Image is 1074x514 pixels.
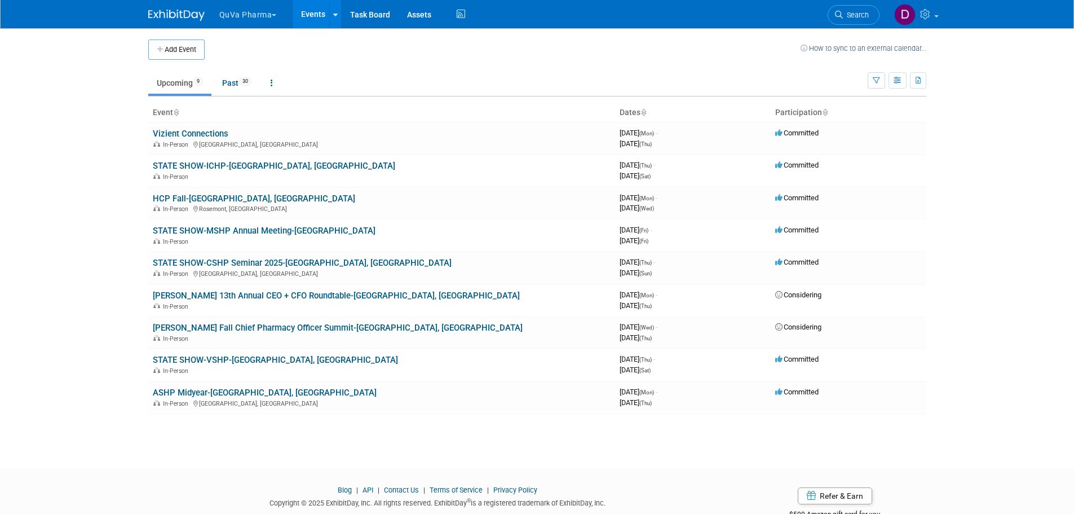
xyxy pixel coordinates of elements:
span: [DATE] [620,269,652,277]
img: In-Person Event [153,205,160,211]
span: In-Person [163,141,192,148]
span: In-Person [163,205,192,213]
span: [DATE] [620,204,654,212]
a: STATE SHOW-VSHP-[GEOGRAPHIC_DATA], [GEOGRAPHIC_DATA] [153,355,398,365]
span: - [656,291,657,299]
span: [DATE] [620,333,652,342]
span: (Wed) [639,324,654,331]
span: (Thu) [639,357,652,363]
span: [DATE] [620,388,657,396]
img: In-Person Event [153,400,160,406]
span: (Thu) [639,303,652,309]
th: Participation [771,103,926,122]
th: Event [148,103,615,122]
span: [DATE] [620,161,655,169]
img: In-Person Event [153,238,160,244]
span: (Fri) [639,238,648,244]
span: (Thu) [639,141,652,147]
span: [DATE] [620,139,652,148]
span: - [653,355,655,363]
a: STATE SHOW-CSHP Seminar 2025-[GEOGRAPHIC_DATA], [GEOGRAPHIC_DATA] [153,258,452,268]
span: (Sat) [639,173,651,179]
a: Blog [338,486,352,494]
span: - [653,161,655,169]
a: ASHP Midyear-[GEOGRAPHIC_DATA], [GEOGRAPHIC_DATA] [153,388,377,398]
span: - [656,323,657,331]
span: (Wed) [639,205,654,212]
img: In-Person Event [153,303,160,309]
span: In-Person [163,270,192,278]
span: Search [843,11,869,19]
span: | [353,486,361,494]
span: In-Person [163,335,192,342]
a: Terms of Service [430,486,483,494]
img: In-Person Event [153,173,160,179]
span: Considering [775,323,821,331]
span: In-Person [163,367,192,375]
span: [DATE] [620,291,657,299]
span: | [421,486,428,494]
a: Search [828,5,879,25]
span: [DATE] [620,355,655,363]
a: Sort by Event Name [173,108,179,117]
a: Sort by Participation Type [822,108,828,117]
span: (Mon) [639,130,654,137]
span: - [656,388,657,396]
th: Dates [615,103,771,122]
div: [GEOGRAPHIC_DATA], [GEOGRAPHIC_DATA] [153,269,611,278]
span: - [656,194,657,202]
span: [DATE] [620,172,651,180]
span: Committed [775,355,819,363]
span: (Thu) [639,400,652,406]
a: [PERSON_NAME] Fall Chief Pharmacy Officer Summit-[GEOGRAPHIC_DATA], [GEOGRAPHIC_DATA] [153,323,523,333]
span: In-Person [163,238,192,245]
span: 30 [239,77,251,86]
a: API [363,486,373,494]
span: (Thu) [639,335,652,341]
span: [DATE] [620,398,652,407]
span: Committed [775,194,819,202]
span: [DATE] [620,194,657,202]
span: (Mon) [639,292,654,298]
span: 9 [193,77,203,86]
span: - [650,226,652,234]
img: In-Person Event [153,367,160,373]
a: STATE SHOW-ICHP-[GEOGRAPHIC_DATA], [GEOGRAPHIC_DATA] [153,161,395,171]
span: | [375,486,382,494]
span: (Sun) [639,270,652,276]
img: ExhibitDay [148,10,205,21]
a: [PERSON_NAME] 13th Annual CEO + CFO Roundtable-[GEOGRAPHIC_DATA], [GEOGRAPHIC_DATA] [153,291,520,301]
span: In-Person [163,303,192,310]
img: Danielle Mitchell [894,4,916,25]
a: Refer & Earn [798,487,872,504]
span: [DATE] [620,226,652,234]
span: [DATE] [620,258,655,266]
div: Copyright © 2025 ExhibitDay, Inc. All rights reserved. ExhibitDay is a registered trademark of Ex... [148,495,728,508]
span: [DATE] [620,323,657,331]
span: (Mon) [639,389,654,396]
a: Upcoming9 [148,72,211,94]
span: [DATE] [620,236,648,245]
span: (Sat) [639,367,651,374]
span: Committed [775,226,819,234]
a: Privacy Policy [493,486,537,494]
span: Committed [775,388,819,396]
a: Contact Us [384,486,419,494]
a: Sort by Start Date [640,108,646,117]
span: [DATE] [620,301,652,310]
img: In-Person Event [153,335,160,341]
span: | [484,486,492,494]
span: Committed [775,258,819,266]
div: [GEOGRAPHIC_DATA], [GEOGRAPHIC_DATA] [153,139,611,148]
span: (Thu) [639,260,652,266]
div: [GEOGRAPHIC_DATA], [GEOGRAPHIC_DATA] [153,398,611,407]
a: Vizient Connections [153,129,228,139]
img: In-Person Event [153,270,160,276]
span: [DATE] [620,129,657,137]
span: In-Person [163,400,192,407]
a: Past30 [214,72,260,94]
span: Considering [775,291,821,299]
a: How to sync to an external calendar... [801,44,926,52]
sup: ® [467,498,471,504]
span: (Thu) [639,162,652,169]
